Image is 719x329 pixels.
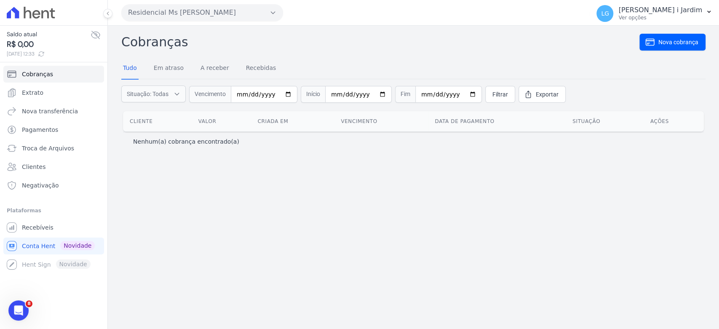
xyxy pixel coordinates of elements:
[133,137,239,146] p: Nenhum(a) cobrança encontrado(a)
[601,11,609,16] span: LG
[199,58,231,80] a: A receber
[618,14,702,21] p: Ver opções
[428,111,566,131] th: Data de pagamento
[566,111,644,131] th: Situação
[8,300,29,321] iframe: Intercom live chat
[22,107,78,115] span: Nova transferência
[618,6,702,14] p: [PERSON_NAME] i Jardim
[7,50,91,58] span: [DATE] 12:33
[152,58,185,80] a: Em atraso
[7,39,91,50] span: R$ 0,00
[644,111,704,131] th: Ações
[22,181,59,190] span: Negativação
[3,238,104,254] a: Conta Hent Novidade
[639,34,706,51] a: Nova cobrança
[22,223,53,232] span: Recebíveis
[251,111,334,131] th: Criada em
[3,121,104,138] a: Pagamentos
[3,103,104,120] a: Nova transferência
[60,241,95,250] span: Novidade
[536,90,559,99] span: Exportar
[121,58,139,80] a: Tudo
[334,111,428,131] th: Vencimento
[244,58,278,80] a: Recebidas
[189,86,231,103] span: Vencimento
[22,242,55,250] span: Conta Hent
[121,4,283,21] button: Residencial Ms [PERSON_NAME]
[3,140,104,157] a: Troca de Arquivos
[395,86,415,103] span: Fim
[127,90,168,98] span: Situação: Todas
[3,158,104,175] a: Clientes
[3,66,104,83] a: Cobranças
[590,2,719,25] button: LG [PERSON_NAME] i Jardim Ver opções
[658,38,698,46] span: Nova cobrança
[3,219,104,236] a: Recebíveis
[22,88,43,97] span: Extrato
[519,86,566,103] a: Exportar
[485,86,515,103] a: Filtrar
[22,144,74,152] span: Troca de Arquivos
[7,66,101,273] nav: Sidebar
[301,86,325,103] span: Início
[121,32,639,51] h2: Cobranças
[123,111,192,131] th: Cliente
[492,90,508,99] span: Filtrar
[22,70,53,78] span: Cobranças
[192,111,251,131] th: Valor
[121,86,186,102] button: Situação: Todas
[22,126,58,134] span: Pagamentos
[26,300,32,307] span: 8
[22,163,45,171] span: Clientes
[3,84,104,101] a: Extrato
[7,206,101,216] div: Plataformas
[7,30,91,39] span: Saldo atual
[3,177,104,194] a: Negativação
